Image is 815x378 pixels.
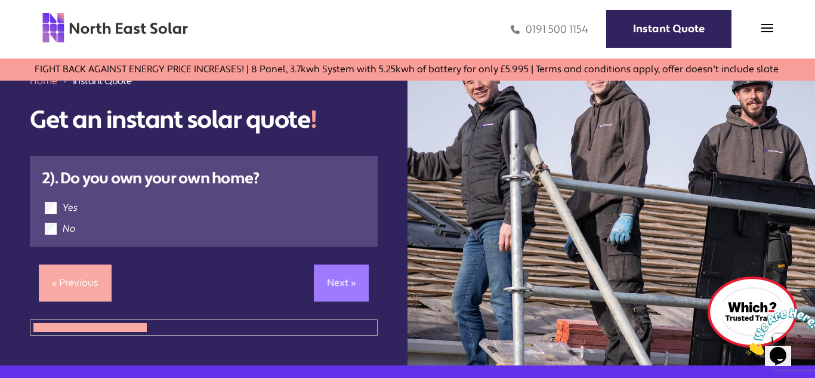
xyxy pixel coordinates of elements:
[5,5,10,15] span: 1
[708,276,797,348] img: which logo
[63,202,78,214] label: Yes
[30,75,57,87] a: Home
[42,168,259,189] strong: 2). Do you own your own home?
[606,10,731,48] a: Instant Quote
[42,12,189,44] img: north east solar logo
[314,265,369,302] a: Next »
[73,74,131,88] span: Instant Quote
[30,106,378,135] h1: Get an instant solar quote
[741,303,815,360] iframe: chat widget
[39,265,112,302] a: « Previous
[511,23,520,36] img: phone icon
[5,5,79,52] img: Chat attention grabber
[62,74,68,88] img: 211688_forward_arrow_icon.svg
[511,23,588,36] a: 0191 500 1154
[310,105,317,136] span: !
[761,22,773,34] img: menu icon
[407,32,815,365] img: north east solar employees putting solar panels on a domestic house
[63,223,76,235] label: No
